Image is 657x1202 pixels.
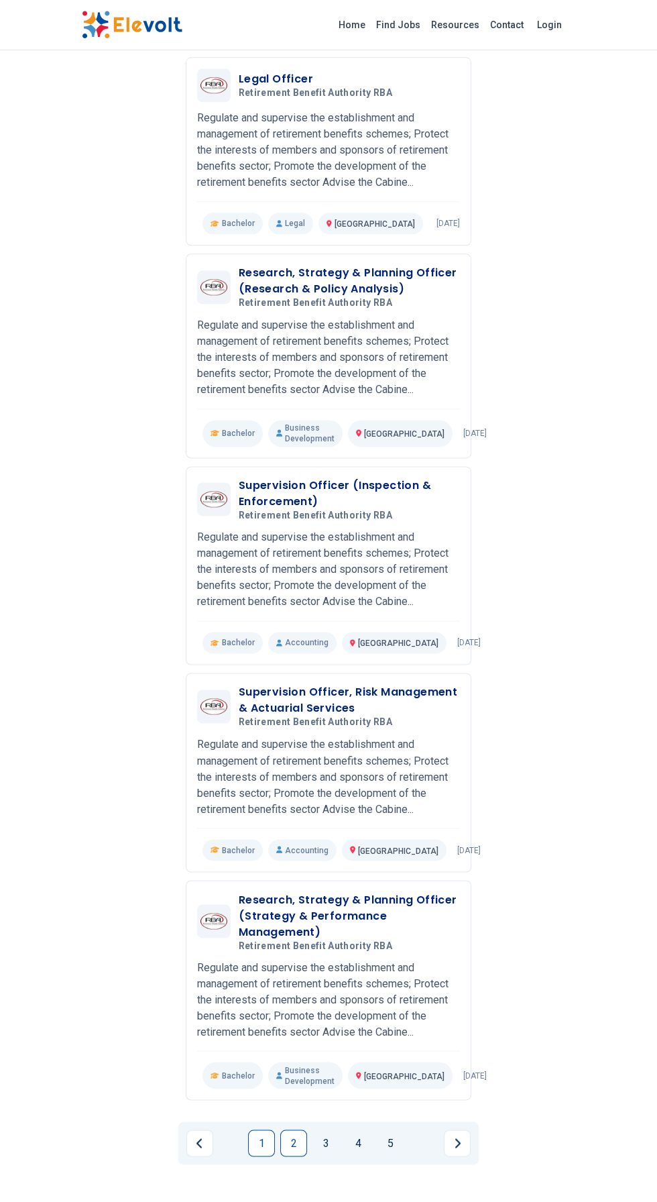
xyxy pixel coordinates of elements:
[377,1130,404,1156] a: Page 5
[222,844,255,855] span: Bachelor
[239,71,398,87] h3: Legal Officer
[186,1130,213,1156] a: Previous page
[197,110,461,190] p: Regulate and supervise the establishment and management of retirement benefits schemes; Protect t...
[222,218,255,229] span: Bachelor
[200,698,227,714] img: Retirement Benefit Authority RBA
[436,218,460,229] p: [DATE]
[82,11,182,39] img: Elevolt
[197,736,461,817] p: Regulate and supervise the establishment and management of retirement benefits schemes; Protect t...
[345,1130,371,1156] a: Page 4
[197,478,461,654] a: Retirement Benefit Authority RBASupervision Officer (Inspection & Enforcement)Retirement Benefit ...
[197,265,461,447] a: Retirement Benefit Authority RBAResearch, Strategy & Planning Officer (Research & Policy Analysis...
[457,637,481,648] p: [DATE]
[239,265,461,297] h3: Research, Strategy & Planning Officer (Research & Policy Analysis)
[197,317,461,398] p: Regulate and supervise the establishment and management of retirement benefits schemes; Protect t...
[186,1130,471,1156] ul: Pagination
[268,1062,343,1089] p: Business Development
[485,14,529,36] a: Contact
[280,1130,307,1156] a: Page 2
[529,11,570,38] a: Login
[371,14,426,36] a: Find Jobs
[358,639,438,648] span: [GEOGRAPHIC_DATA]
[82,474,164,876] iframe: Advertisement
[268,213,313,234] p: Legal
[200,279,227,295] img: Retirement Benefit Authority RBA
[82,60,164,463] iframe: Advertisement
[239,891,461,940] h3: Research, Strategy & Planning Officer (Strategy & Performance Management)
[268,632,337,653] p: Accounting
[222,428,255,439] span: Bachelor
[222,637,255,648] span: Bachelor
[364,1071,444,1081] span: [GEOGRAPHIC_DATA]
[239,478,461,510] h3: Supervision Officer (Inspection & Enforcement)
[197,891,461,1089] a: Retirement Benefit Authority RBAResearch, Strategy & Planning Officer (Strategy & Performance Man...
[239,940,392,952] span: Retirement Benefit Authority RBA
[200,913,227,929] img: Retirement Benefit Authority RBA
[268,839,337,861] p: Accounting
[457,844,481,855] p: [DATE]
[358,846,438,855] span: [GEOGRAPHIC_DATA]
[444,1130,471,1156] a: Next page
[426,14,485,36] a: Resources
[463,428,487,439] p: [DATE]
[333,14,371,36] a: Home
[493,474,575,876] iframe: Advertisement
[197,68,461,234] a: Retirement Benefit Authority RBALegal OfficerRetirement Benefit Authority RBARegulate and supervi...
[248,1130,275,1156] a: Page 1 is your current page
[222,1070,255,1081] span: Bachelor
[200,491,227,507] img: Retirement Benefit Authority RBA
[239,510,392,522] span: Retirement Benefit Authority RBA
[268,420,343,447] p: Business Development
[239,684,461,716] h3: Supervision Officer, Risk Management & Actuarial Services
[239,716,392,728] span: Retirement Benefit Authority RBA
[197,529,461,610] p: Regulate and supervise the establishment and management of retirement benefits schemes; Protect t...
[239,87,392,99] span: Retirement Benefit Authority RBA
[239,297,392,309] span: Retirement Benefit Authority RBA
[590,1138,657,1202] iframe: Chat Widget
[312,1130,339,1156] a: Page 3
[200,77,227,93] img: Retirement Benefit Authority RBA
[364,429,444,439] span: [GEOGRAPHIC_DATA]
[463,1070,487,1081] p: [DATE]
[493,60,575,463] iframe: Advertisement
[197,684,461,861] a: Retirement Benefit Authority RBASupervision Officer, Risk Management & Actuarial ServicesRetireme...
[197,959,461,1040] p: Regulate and supervise the establishment and management of retirement benefits schemes; Protect t...
[335,219,415,229] span: [GEOGRAPHIC_DATA]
